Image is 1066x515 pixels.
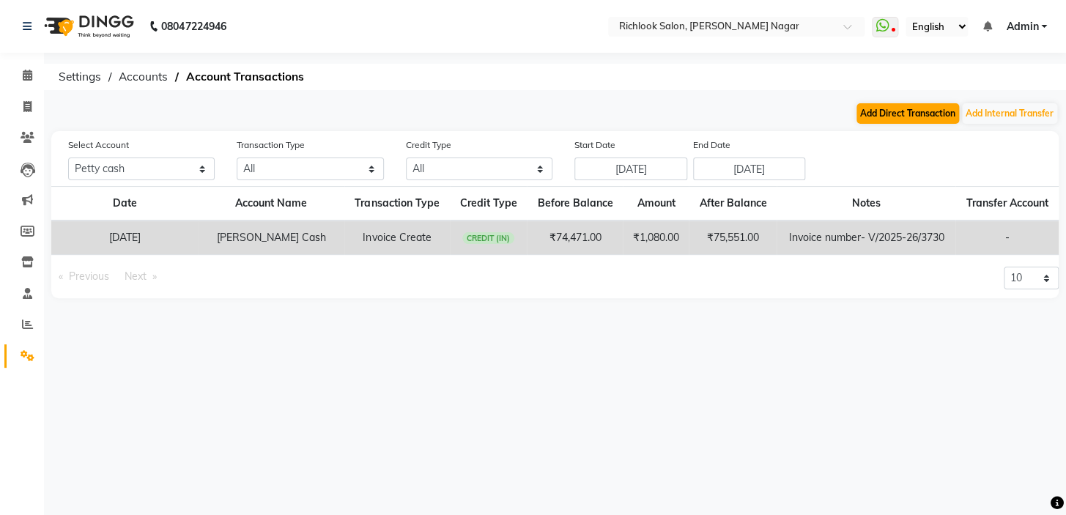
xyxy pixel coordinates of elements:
th: Transaction Type [344,187,450,221]
nav: Pagination [51,267,544,286]
td: Invoice number- V/2025-26/3730 [777,221,955,255]
td: ₹75,551.00 [689,221,777,255]
label: Credit Type [406,138,451,152]
th: Credit Type [450,187,527,221]
td: ₹1,080.00 [623,221,689,255]
span: CREDIT (IN) [462,232,515,244]
td: [PERSON_NAME] Cash [198,221,344,255]
span: Admin [1006,19,1038,34]
th: Date [51,187,198,221]
label: Transaction Type [237,138,305,152]
span: Next [125,270,147,283]
input: Start Date [574,158,687,180]
td: - [955,221,1059,255]
th: Amount [623,187,689,221]
button: Add Direct Transaction [856,103,959,124]
th: Account Name [198,187,344,221]
td: ₹74,471.00 [527,221,623,255]
span: Previous [69,270,109,283]
label: Select Account [68,138,129,152]
span: Accounts [111,64,175,90]
span: Settings [51,64,108,90]
th: Transfer Account [955,187,1059,221]
span: Account Transactions [179,64,311,90]
th: After Balance [689,187,777,221]
img: logo [37,6,138,47]
th: Notes [777,187,955,221]
b: 08047224946 [161,6,226,47]
label: Start Date [574,138,615,152]
button: Add Internal Transfer [962,103,1057,124]
td: Invoice Create [344,221,450,255]
input: End Date [693,158,806,180]
td: [DATE] [51,221,198,255]
th: Before Balance [527,187,623,221]
label: End Date [693,138,730,152]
